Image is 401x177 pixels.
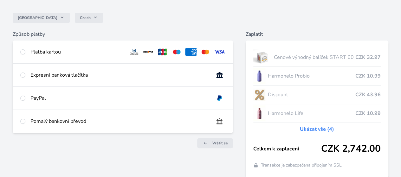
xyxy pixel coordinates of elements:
[214,48,225,56] img: visa.svg
[142,48,154,56] img: discover.svg
[261,162,342,168] span: Transakce je zabezpečena připojením SSL
[214,94,225,102] img: paypal.svg
[30,71,209,79] div: Expresní banková tlačítka
[18,15,57,20] span: [GEOGRAPHIC_DATA]
[355,72,381,80] span: CZK 10.99
[253,145,321,153] span: Celkem k zaplacení
[321,143,381,155] span: CZK 2,742.00
[300,125,334,133] a: Ukázat vše (4)
[13,30,233,38] h6: Způsob platby
[268,91,353,98] span: Discount
[353,91,381,98] span: -CZK 43.96
[197,138,233,148] a: Vrátit se
[214,71,225,79] img: onlineBanking_CZ.svg
[355,54,381,61] span: CZK 32.97
[268,110,355,117] span: Harmonelo Life
[75,13,103,23] button: Czech
[30,117,209,125] div: Pomalý bankovní převod
[30,48,123,56] div: Platba kartou
[13,13,70,23] button: [GEOGRAPHIC_DATA]
[128,48,140,56] img: diners.svg
[253,87,265,103] img: discount-lo.png
[274,54,355,61] span: Cenově výhodný balíček START 60
[80,15,91,20] span: Czech
[30,94,209,102] div: PayPal
[253,105,265,121] img: CLEAN_LIFE_se_stinem_x-lo.jpg
[355,110,381,117] span: CZK 10.99
[253,49,271,65] img: start.jpg
[185,48,197,56] img: amex.svg
[214,117,225,125] img: bankTransfer_IBAN.svg
[253,68,265,84] img: CLEAN_PROBIO_se_stinem_x-lo.jpg
[199,48,211,56] img: mc.svg
[268,72,355,80] span: Harmonelo Probio
[171,48,183,56] img: maestro.svg
[246,30,388,38] h6: Zaplatit
[157,48,168,56] img: jcb.svg
[212,141,228,146] span: Vrátit se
